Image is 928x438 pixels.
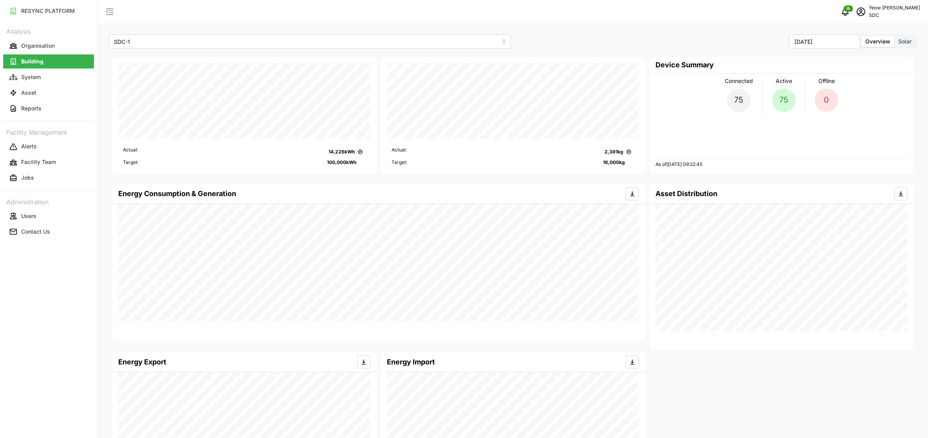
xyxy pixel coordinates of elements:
[780,94,789,106] p: 75
[3,224,94,240] a: Contact Us
[21,142,37,150] p: Alerts
[329,148,355,156] p: 14,226 kWh
[3,196,94,207] p: Administration
[735,94,744,106] p: 75
[392,159,407,166] p: Target:
[655,161,702,168] p: As of [DATE] 09:22:45
[776,77,792,85] p: Active
[3,38,94,54] a: Organisation
[847,6,851,11] span: 18
[824,94,829,106] p: 0
[655,189,717,199] h4: Asset Distribution
[3,85,94,101] a: Asset
[3,4,94,18] button: RESYNC PLATFORM
[3,208,94,224] a: Users
[3,225,94,239] button: Contact Us
[869,12,920,19] p: SDC
[3,54,94,68] button: Building
[21,73,41,81] p: System
[21,89,36,97] p: Asset
[3,39,94,53] button: Organisation
[118,357,166,367] h4: Energy Export
[853,4,869,20] button: schedule
[865,38,890,45] span: Overview
[3,86,94,100] button: Asset
[3,155,94,169] button: Facility Team
[3,101,94,115] button: Reports
[605,148,623,156] p: 2,391 kg
[3,70,94,84] button: System
[3,126,94,137] p: Facility Management
[3,3,94,19] a: RESYNC PLATFORM
[3,209,94,223] button: Users
[123,146,138,157] p: Actual:
[118,189,236,199] h4: Energy Consumption & Generation
[21,174,34,182] p: Jobs
[387,357,435,367] h4: Energy Import
[3,69,94,85] a: System
[21,158,56,166] p: Facility Team
[3,25,94,36] p: Analysis
[123,159,139,166] p: Target:
[725,77,753,85] p: Connected
[789,34,860,49] input: Select Month
[21,58,43,65] p: Building
[3,170,94,186] a: Jobs
[603,159,625,166] p: 16,000 kg
[21,42,55,50] p: Organisation
[21,212,36,220] p: Users
[392,146,407,157] p: Actual:
[838,4,853,20] button: notifications
[21,228,50,236] p: Contact Us
[3,140,94,154] button: Alerts
[3,139,94,155] a: Alerts
[898,38,912,45] span: Solar
[21,7,75,15] p: RESYNC PLATFORM
[21,105,42,112] p: Reports
[327,159,356,166] p: 100,000 kWh
[818,77,835,85] p: Offline
[869,4,920,12] p: Yeow [PERSON_NAME]
[3,171,94,185] button: Jobs
[655,60,714,70] h4: Device Summary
